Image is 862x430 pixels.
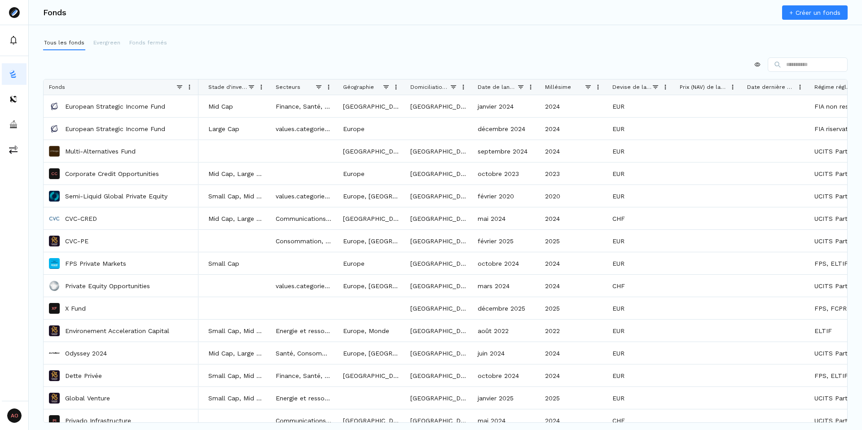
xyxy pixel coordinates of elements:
img: Dette Privée [49,370,60,381]
div: [GEOGRAPHIC_DATA] [405,364,472,386]
span: Date de lancement [478,84,517,90]
a: European Strategic Income Fund [65,102,165,111]
span: Date dernière NAV [747,84,794,90]
p: Evergreen [93,39,120,47]
button: commissions [2,139,26,160]
span: Régime réglementaire [814,84,854,90]
div: [GEOGRAPHIC_DATA] [405,230,472,252]
div: Santé, Consommation [270,342,338,364]
div: décembre 2024 [472,118,540,140]
div: janvier 2024 [472,95,540,117]
div: février 2025 [472,230,540,252]
div: [GEOGRAPHIC_DATA] [405,140,472,162]
a: Environement Acceleration Capital [65,326,169,335]
a: FPS Private Markets [65,259,126,268]
img: Private Equity Opportunities [49,281,60,291]
div: values.categories.Consumer Discretionary, Santé, Industrie, Technologie de l'information [270,185,338,207]
span: AO [7,408,22,423]
a: European Strategic Income Fund [65,124,165,133]
div: [GEOGRAPHIC_DATA] [405,207,472,229]
div: EUR [607,162,674,184]
div: 2024 [540,95,607,117]
img: European Strategic Income Fund [49,123,60,134]
div: mai 2024 [472,207,540,229]
button: asset-managers [2,114,26,135]
div: Energie et ressources naturelles [270,320,338,342]
img: CVC-PE [49,236,60,246]
div: Small Cap, Mid Cap [203,185,270,207]
div: Europe, [GEOGRAPHIC_DATA] [338,275,405,297]
div: mars 2024 [472,275,540,297]
div: Consommation, Finance, Santé, Technologie de l'information, Services, Construction et ingénierie [270,230,338,252]
div: 2025 [540,387,607,409]
div: Europe [338,162,405,184]
div: Large Cap [203,118,270,140]
div: 2022 [540,320,607,342]
div: décembre 2025 [472,297,540,319]
div: octobre 2023 [472,162,540,184]
a: Corporate Credit Opportunities [65,169,159,178]
div: [GEOGRAPHIC_DATA], [GEOGRAPHIC_DATA] [338,95,405,117]
div: [GEOGRAPHIC_DATA] [405,320,472,342]
div: [GEOGRAPHIC_DATA], [GEOGRAPHIC_DATA] [338,207,405,229]
div: EUR [607,118,674,140]
div: Europe, [GEOGRAPHIC_DATA] [338,185,405,207]
img: Odyssey 2024 [49,348,60,359]
div: Mid Cap, Large Cap [203,342,270,364]
img: commissions [9,145,18,154]
p: CVC-CRED [65,214,97,223]
div: octobre 2024 [472,364,540,386]
img: Global Venture [49,393,60,404]
p: Private Equity Opportunities [65,281,150,290]
div: Small Cap, Mid Cap [203,364,270,386]
span: Géographie [343,84,374,90]
div: 2024 [540,275,607,297]
div: Europe, [GEOGRAPHIC_DATA] [338,230,405,252]
p: CC [51,171,57,176]
a: CVC-PE [65,237,88,246]
span: Devise de la part [612,84,652,90]
a: Privado Infrastructure [65,416,131,425]
div: 2020 [540,185,607,207]
div: [GEOGRAPHIC_DATA] [405,185,472,207]
img: distributors [9,95,18,104]
div: EUR [607,185,674,207]
div: Energie et ressources naturelles, Finance, Santé, Technologie de l'information [270,387,338,409]
a: funds [2,63,26,85]
div: Europe [338,118,405,140]
p: Fonds fermés [129,39,167,47]
div: [GEOGRAPHIC_DATA] [405,95,472,117]
img: funds [9,70,18,79]
a: X Fund [65,304,86,313]
div: [GEOGRAPHIC_DATA] [405,342,472,364]
img: Semi-Liquid Global Private Equity [49,191,60,202]
span: Millésime [545,84,571,90]
div: EUR [607,387,674,409]
div: Mid Cap, Large Cap [203,162,270,184]
div: Finance, Santé, Technologie de l'information, Services, Communications [270,95,338,117]
div: [GEOGRAPHIC_DATA] [405,162,472,184]
p: Odyssey 2024 [65,349,107,358]
div: 2025 [540,297,607,319]
div: CHF [607,207,674,229]
img: European Strategic Income Fund [49,101,60,112]
div: 2023 [540,162,607,184]
a: Multi-Alternatives Fund [65,147,136,156]
div: EUR [607,140,674,162]
div: 2024 [540,364,607,386]
div: values.categories.Consumer Discretionary, Consommation, Finance, Santé, Technologie de l'informat... [270,275,338,297]
p: Dette Privée [65,371,102,380]
div: CHF [607,275,674,297]
div: EUR [607,297,674,319]
a: + Créer un fonds [782,5,848,20]
span: Secteurs [276,84,300,90]
button: Evergreen [92,36,121,50]
h3: Fonds [43,9,66,17]
a: Semi-Liquid Global Private Equity [65,192,167,201]
div: EUR [607,230,674,252]
div: values.categories./business-services, values.categories./financials, values.categories./informati... [270,118,338,140]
